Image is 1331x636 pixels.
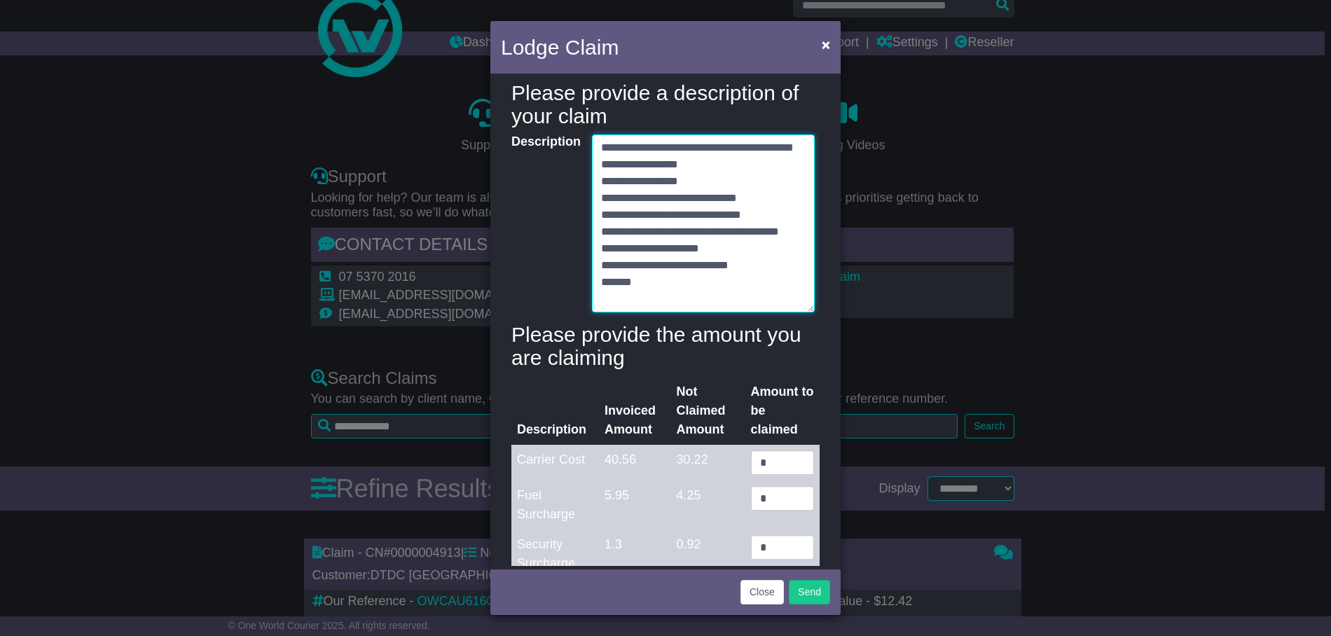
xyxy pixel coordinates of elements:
td: 40.56 [599,445,671,481]
td: 30.22 [671,445,745,481]
td: 1.3 [599,530,671,579]
h4: Please provide the amount you are claiming [511,323,820,369]
button: Send [789,580,830,604]
h4: Please provide a description of your claim [511,81,820,127]
span: × [822,36,830,53]
button: Close [740,580,784,604]
td: 5.95 [599,481,671,530]
label: Description [504,134,585,309]
td: Security Surcharge [511,530,599,579]
td: 0.92 [671,530,745,579]
td: 4.25 [671,481,745,530]
h4: Lodge Claim [501,32,619,63]
th: Amount to be claimed [745,377,820,445]
td: Carrier Cost [511,445,599,481]
th: Invoiced Amount [599,377,671,445]
th: Not Claimed Amount [671,377,745,445]
th: Description [511,377,599,445]
td: Fuel Surcharge [511,481,599,530]
button: Close [815,30,837,59]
